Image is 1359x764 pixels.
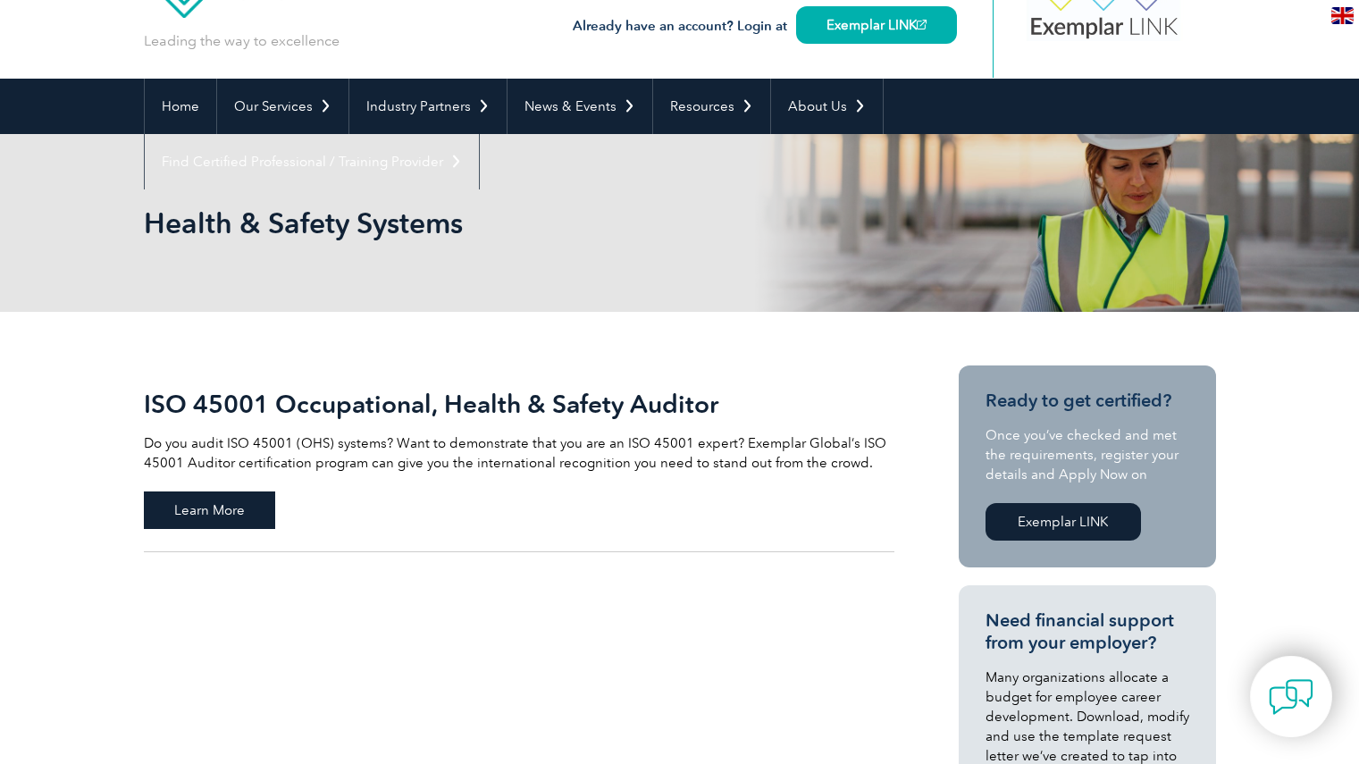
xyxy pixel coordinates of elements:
h3: Already have an account? Login at [573,15,957,38]
a: ISO 45001 Occupational, Health & Safety Auditor Do you audit ISO 45001 (OHS) systems? Want to dem... [144,365,894,552]
a: Industry Partners [349,79,507,134]
p: Do you audit ISO 45001 (OHS) systems? Want to demonstrate that you are an ISO 45001 expert? Exemp... [144,433,894,473]
h3: Ready to get certified? [986,390,1189,412]
a: Resources [653,79,770,134]
p: Leading the way to excellence [144,31,340,51]
h3: Need financial support from your employer? [986,609,1189,654]
a: About Us [771,79,883,134]
a: Our Services [217,79,348,134]
h1: Health & Safety Systems [144,206,830,240]
a: News & Events [508,79,652,134]
a: Exemplar LINK [986,503,1141,541]
a: Find Certified Professional / Training Provider [145,134,479,189]
img: contact-chat.png [1269,675,1313,719]
a: Exemplar LINK [796,6,957,44]
p: Once you’ve checked and met the requirements, register your details and Apply Now on [986,425,1189,484]
img: open_square.png [917,20,927,29]
h2: ISO 45001 Occupational, Health & Safety Auditor [144,390,894,418]
img: en [1331,7,1354,24]
a: Home [145,79,216,134]
span: Learn More [144,491,275,529]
